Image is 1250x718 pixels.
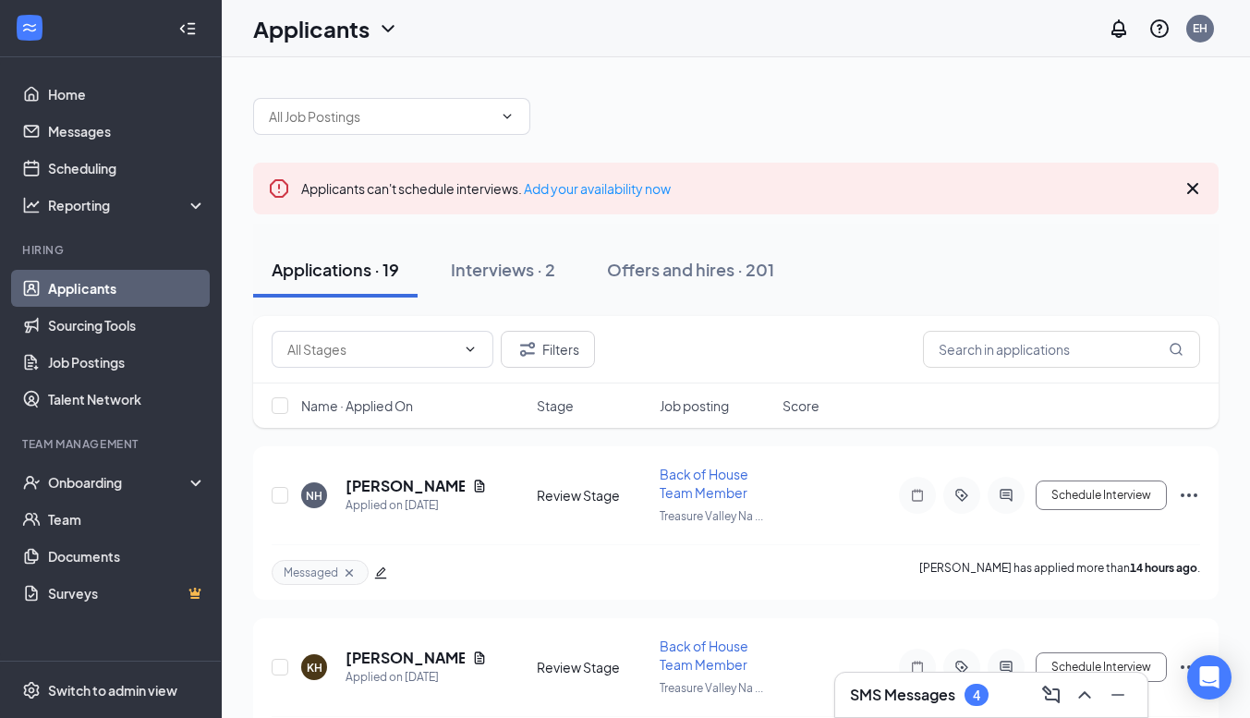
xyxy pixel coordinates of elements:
[451,258,555,281] div: Interviews · 2
[48,501,206,538] a: Team
[1148,18,1171,40] svg: QuestionInfo
[524,180,671,197] a: Add your availability now
[178,19,197,38] svg: Collapse
[537,658,649,676] div: Review Stage
[1182,177,1204,200] svg: Cross
[374,566,387,579] span: edit
[1070,680,1099,710] button: ChevronUp
[500,109,515,124] svg: ChevronDown
[287,339,455,359] input: All Stages
[48,113,206,150] a: Messages
[607,258,774,281] div: Offers and hires · 201
[48,381,206,418] a: Talent Network
[22,436,202,452] div: Team Management
[1036,481,1167,510] button: Schedule Interview
[48,150,206,187] a: Scheduling
[48,344,206,381] a: Job Postings
[346,648,465,668] h5: [PERSON_NAME]
[342,566,357,580] svg: Cross
[537,486,649,505] div: Review Stage
[660,509,763,523] span: Treasure Valley Na ...
[306,488,322,504] div: NH
[22,473,41,492] svg: UserCheck
[850,685,955,705] h3: SMS Messages
[346,668,487,687] div: Applied on [DATE]
[951,660,973,675] svg: ActiveTag
[660,466,748,501] span: Back of House Team Member
[284,565,338,580] span: Messaged
[48,538,206,575] a: Documents
[923,331,1200,368] input: Search in applications
[22,681,41,700] svg: Settings
[48,307,206,344] a: Sourcing Tools
[660,681,763,695] span: Treasure Valley Na ...
[783,396,819,415] span: Score
[516,338,539,360] svg: Filter
[346,476,465,496] h5: [PERSON_NAME]
[48,270,206,307] a: Applicants
[1193,20,1208,36] div: EH
[1178,484,1200,506] svg: Ellipses
[973,688,980,703] div: 4
[377,18,399,40] svg: ChevronDown
[660,638,748,673] span: Back of House Team Member
[1036,652,1167,682] button: Schedule Interview
[501,331,595,368] button: Filter Filters
[48,681,177,700] div: Switch to admin view
[307,660,322,675] div: KH
[48,76,206,113] a: Home
[20,18,39,37] svg: WorkstreamLogo
[1103,680,1133,710] button: Minimize
[1074,684,1096,706] svg: ChevronUp
[48,473,190,492] div: Onboarding
[660,396,729,415] span: Job posting
[22,242,202,258] div: Hiring
[1037,680,1066,710] button: ComposeMessage
[995,660,1017,675] svg: ActiveChat
[269,106,492,127] input: All Job Postings
[472,651,487,665] svg: Document
[22,196,41,214] svg: Analysis
[919,560,1200,585] p: [PERSON_NAME] has applied more than .
[995,488,1017,503] svg: ActiveChat
[1169,342,1183,357] svg: MagnifyingGlass
[272,258,399,281] div: Applications · 19
[346,496,487,515] div: Applied on [DATE]
[301,180,671,197] span: Applicants can't schedule interviews.
[463,342,478,357] svg: ChevronDown
[906,488,928,503] svg: Note
[253,13,370,44] h1: Applicants
[48,196,207,214] div: Reporting
[951,488,973,503] svg: ActiveTag
[48,575,206,612] a: SurveysCrown
[301,396,413,415] span: Name · Applied On
[268,177,290,200] svg: Error
[1040,684,1062,706] svg: ComposeMessage
[1178,656,1200,678] svg: Ellipses
[1107,684,1129,706] svg: Minimize
[472,479,487,493] svg: Document
[906,660,928,675] svg: Note
[537,396,574,415] span: Stage
[1108,18,1130,40] svg: Notifications
[1130,561,1197,575] b: 14 hours ago
[1187,655,1232,700] div: Open Intercom Messenger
